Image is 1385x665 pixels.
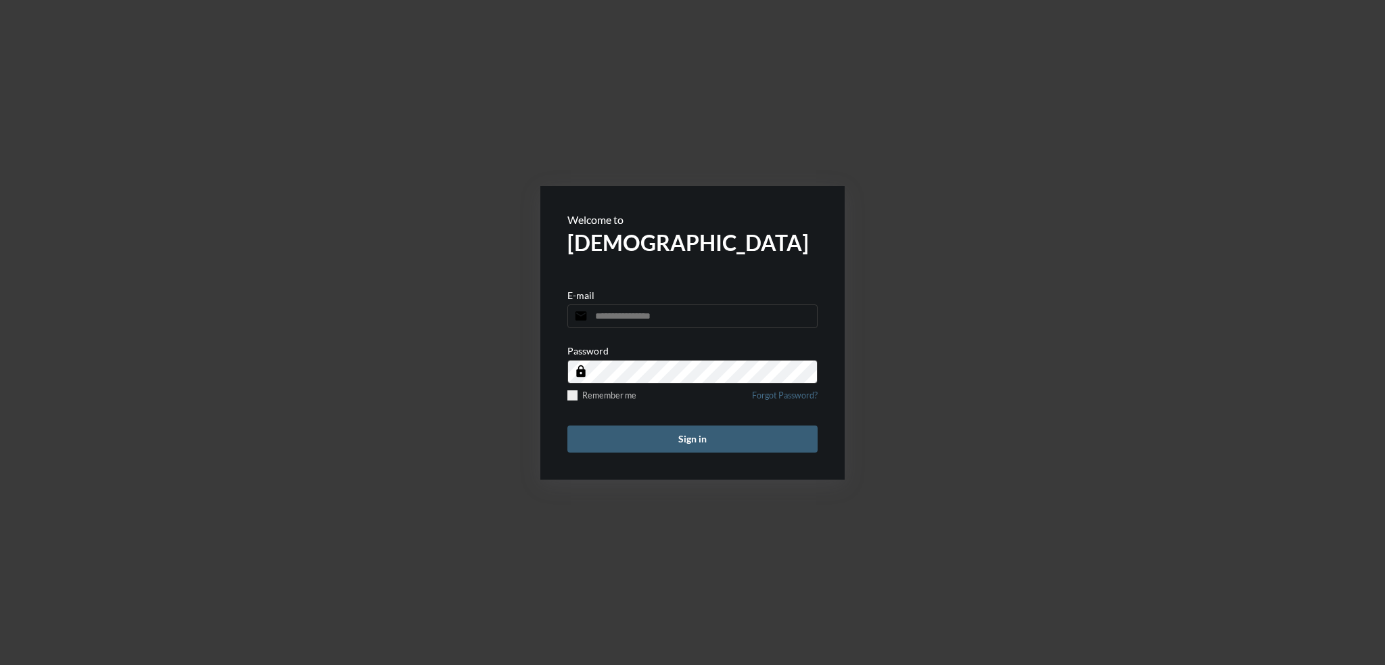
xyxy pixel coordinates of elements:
p: Password [567,345,609,357]
p: E-mail [567,290,594,301]
button: Sign in [567,426,818,453]
a: Forgot Password? [752,390,818,409]
label: Remember me [567,390,636,400]
p: Welcome to [567,213,818,226]
h2: [DEMOGRAPHIC_DATA] [567,229,818,256]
